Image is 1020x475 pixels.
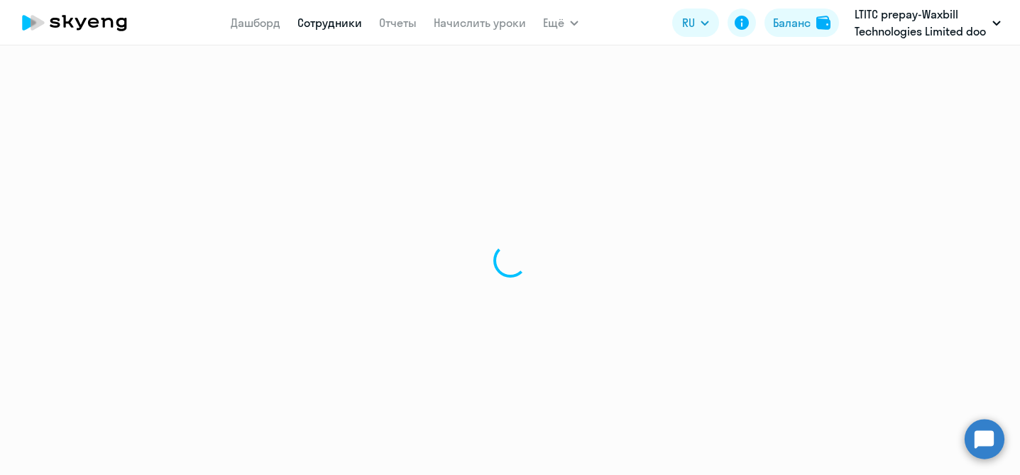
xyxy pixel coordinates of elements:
[543,9,578,37] button: Ещё
[764,9,839,37] button: Балансbalance
[682,14,695,31] span: RU
[816,16,830,30] img: balance
[297,16,362,30] a: Сотрудники
[848,6,1008,40] button: LTITC prepay-Waxbill Technologies Limited doo [GEOGRAPHIC_DATA], АНДРОМЕДА ЛАБ, ООО
[379,16,417,30] a: Отчеты
[543,14,564,31] span: Ещё
[855,6,987,40] p: LTITC prepay-Waxbill Technologies Limited doo [GEOGRAPHIC_DATA], АНДРОМЕДА ЛАБ, ООО
[672,9,719,37] button: RU
[773,14,811,31] div: Баланс
[231,16,280,30] a: Дашборд
[434,16,526,30] a: Начислить уроки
